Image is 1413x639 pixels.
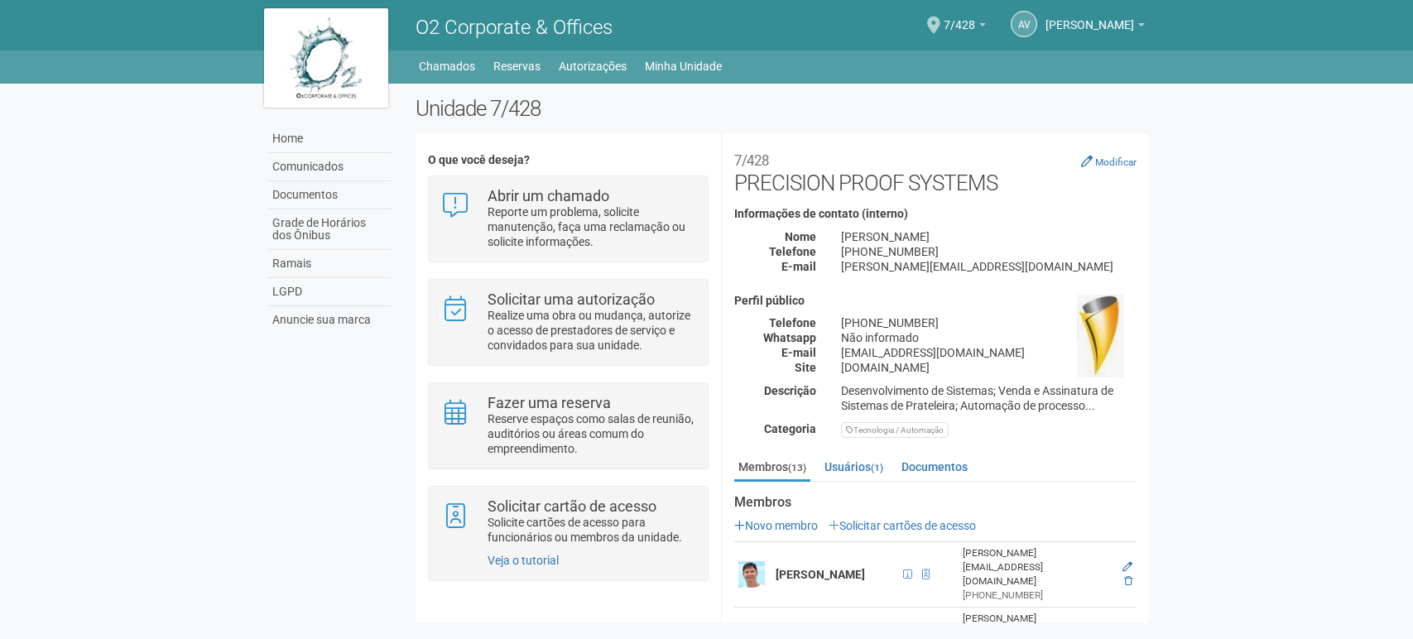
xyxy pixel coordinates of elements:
[645,55,722,78] a: Minha Unidade
[734,454,810,482] a: Membros(13)
[488,291,655,308] strong: Solicitar uma autorização
[788,462,806,473] small: (13)
[829,259,1149,274] div: [PERSON_NAME][EMAIL_ADDRESS][DOMAIN_NAME]
[559,55,627,78] a: Autorizações
[734,295,1137,307] h4: Perfil público
[268,278,391,306] a: LGPD
[776,568,865,581] strong: [PERSON_NAME]
[416,16,613,39] span: O2 Corporate & Offices
[769,316,816,329] strong: Telefone
[769,245,816,258] strong: Telefone
[785,230,816,243] strong: Nome
[829,383,1149,413] div: Desenvolvimento de Sistemas; Venda e Assinatura de Sistemas de Prateleira; Automação de processo...
[441,396,695,456] a: Fazer uma reserva Reserve espaços como salas de reunião, auditórios ou áreas comum do empreendime...
[944,21,986,34] a: 7/428
[441,499,695,545] a: Solicitar cartão de acesso Solicite cartões de acesso para funcionários ou membros da unidade.
[268,125,391,153] a: Home
[1095,156,1137,168] small: Modificar
[1122,561,1132,573] a: Editar membro
[268,209,391,250] a: Grade de Horários dos Ônibus
[493,55,541,78] a: Reservas
[738,561,765,588] img: user.png
[734,495,1137,510] strong: Membros
[488,554,559,567] a: Veja o tutorial
[488,411,695,456] p: Reserve espaços como salas de reunião, auditórios ou áreas comum do empreendimento.
[734,146,1137,195] h2: PRECISION PROOF SYSTEMS
[268,306,391,334] a: Anuncie sua marca
[795,361,816,374] strong: Site
[1081,155,1137,168] a: Modificar
[829,330,1149,345] div: Não informado
[781,260,816,273] strong: E-mail
[428,154,709,166] h4: O que você deseja?
[419,55,475,78] a: Chamados
[441,189,695,249] a: Abrir um chamado Reporte um problema, solicite manutenção, faça uma reclamação ou solicite inform...
[268,181,391,209] a: Documentos
[488,187,609,204] strong: Abrir um chamado
[764,422,816,435] strong: Categoria
[488,394,611,411] strong: Fazer uma reserva
[488,308,695,353] p: Realize uma obra ou mudança, autorize o acesso de prestadores de serviço e convidados para sua un...
[1124,575,1132,587] a: Excluir membro
[268,250,391,278] a: Ramais
[829,315,1149,330] div: [PHONE_NUMBER]
[734,519,818,532] a: Novo membro
[1045,21,1145,34] a: [PERSON_NAME]
[781,346,816,359] strong: E-mail
[488,515,695,545] p: Solicite cartões de acesso para funcionários ou membros da unidade.
[1077,295,1124,377] img: business.png
[441,292,695,353] a: Solicitar uma autorização Realize uma obra ou mudança, autorize o acesso de prestadores de serviç...
[897,454,972,479] a: Documentos
[871,462,883,473] small: (1)
[829,519,976,532] a: Solicitar cartões de acesso
[264,8,388,108] img: logo.jpg
[1011,11,1037,37] a: AV
[829,229,1149,244] div: [PERSON_NAME]
[820,454,887,479] a: Usuários(1)
[764,384,816,397] strong: Descrição
[841,422,949,438] div: Tecnologia / Automação
[944,2,975,31] span: 7/428
[963,589,1112,603] div: [PHONE_NUMBER]
[734,208,1137,220] h4: Informações de contato (interno)
[963,546,1112,589] div: [PERSON_NAME][EMAIL_ADDRESS][DOMAIN_NAME]
[763,331,816,344] strong: Whatsapp
[829,345,1149,360] div: [EMAIL_ADDRESS][DOMAIN_NAME]
[829,360,1149,375] div: [DOMAIN_NAME]
[488,204,695,249] p: Reporte um problema, solicite manutenção, faça uma reclamação ou solicite informações.
[488,497,656,515] strong: Solicitar cartão de acesso
[268,153,391,181] a: Comunicados
[829,244,1149,259] div: [PHONE_NUMBER]
[416,96,1150,121] h2: Unidade 7/428
[734,152,769,169] small: 7/428
[1045,2,1134,31] span: Alexandre Victoriano Gomes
